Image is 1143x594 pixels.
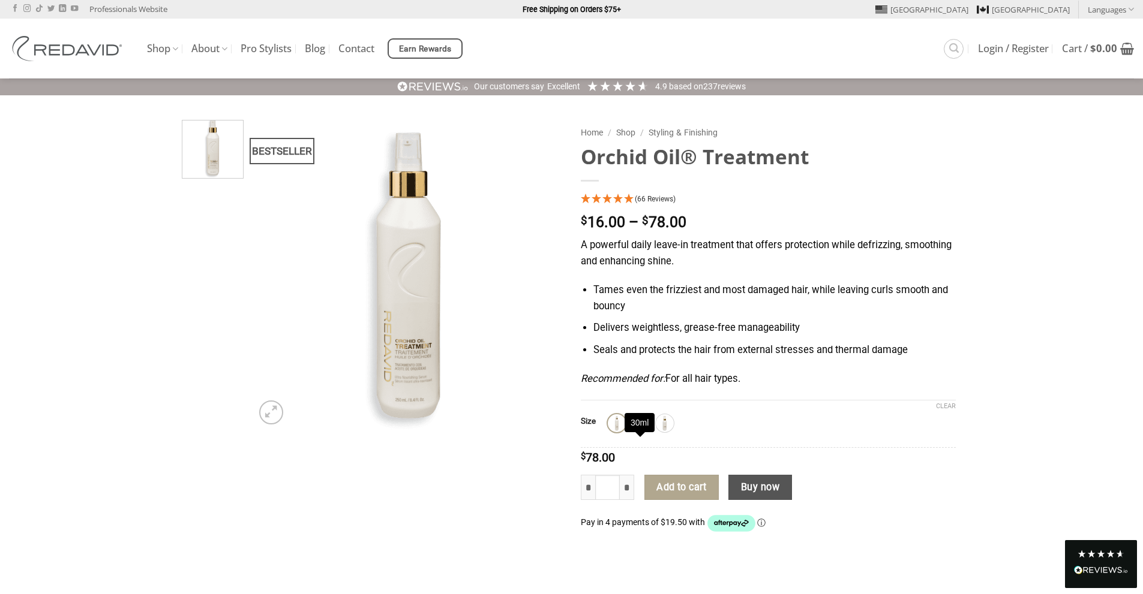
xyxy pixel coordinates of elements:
[581,237,956,269] p: A powerful daily leave-in treatment that offers protection while defrizzing, smoothing and enhanc...
[523,5,621,14] strong: Free Shipping on Orders $75+
[978,44,1049,53] span: Login / Register
[633,415,649,431] img: 30ml
[581,450,615,465] bdi: 78.00
[252,120,563,430] img: REDAVID Orchid Oil Treatment - 250ml
[1077,549,1125,559] div: 4.8 Stars
[629,213,638,231] span: –
[581,452,586,461] span: $
[581,126,956,140] nav: Breadcrumb
[388,38,463,59] a: Earn Rewards
[586,80,649,92] div: 4.92 Stars
[728,475,791,500] button: Buy now
[1090,41,1096,55] span: $
[1074,566,1128,574] img: REVIEWS.io
[642,213,686,231] bdi: 78.00
[474,81,544,93] div: Our customers say
[191,37,227,61] a: About
[620,475,634,500] input: Increase quantity of Orchid Oil® Treatment
[593,282,955,314] li: Tames even the frizziest and most damaged hair, while leaving curls smooth and bouncy
[936,402,956,411] a: Clear options
[1062,44,1117,53] span: Cart /
[581,128,603,137] a: Home
[757,517,766,527] a: Information - Opens a dialog
[581,215,587,227] span: $
[703,82,718,91] span: 237
[581,371,956,387] p: For all hair types.
[1065,540,1137,588] div: Read All Reviews
[59,5,66,13] a: Follow on LinkedIn
[71,5,78,13] a: Follow on YouTube
[1090,41,1117,55] bdi: 0.00
[399,43,452,56] span: Earn Rewards
[305,38,325,59] a: Blog
[977,1,1070,19] a: [GEOGRAPHIC_DATA]
[241,38,292,59] a: Pro Stylists
[718,82,746,91] span: reviews
[581,213,625,231] bdi: 16.00
[147,37,178,61] a: Shop
[1088,1,1134,18] a: Languages
[11,5,19,13] a: Follow on Facebook
[657,415,673,431] img: 90ml
[547,81,580,93] div: Excellent
[581,553,956,567] iframe: Secure payment input frame
[397,81,468,92] img: REVIEWS.io
[640,128,644,137] span: /
[581,192,956,208] div: 4.95 Stars - 66 Reviews
[581,475,595,500] input: Reduce quantity of Orchid Oil® Treatment
[593,342,955,358] li: Seals and protects the hair from external stresses and thermal damage
[9,36,129,61] img: REDAVID Salon Products | United States
[608,128,611,137] span: /
[609,415,625,431] img: 250ml
[581,517,707,527] span: Pay in 4 payments of $19.50 with
[47,5,55,13] a: Follow on Twitter
[581,373,665,384] em: Recommended for:
[23,5,31,13] a: Follow on Instagram
[649,128,718,137] a: Styling & Finishing
[595,475,620,500] input: Product quantity
[1062,35,1134,62] a: View cart
[581,144,956,170] h1: Orchid Oil® Treatment
[259,400,283,424] a: Zoom
[635,195,676,203] span: (66 Reviews)
[944,39,964,59] a: Search
[669,82,703,91] span: Based on
[338,38,374,59] a: Contact
[642,215,649,227] span: $
[655,82,669,91] span: 4.9
[1074,563,1128,579] div: Read All Reviews
[35,5,43,13] a: Follow on TikTok
[978,38,1049,59] a: Login / Register
[182,117,243,178] img: REDAVID Orchid Oil Treatment 90ml
[616,128,635,137] a: Shop
[644,475,719,500] button: Add to cart
[593,320,955,336] li: Delivers weightless, grease-free manageability
[581,417,596,426] label: Size
[875,1,968,19] a: [GEOGRAPHIC_DATA]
